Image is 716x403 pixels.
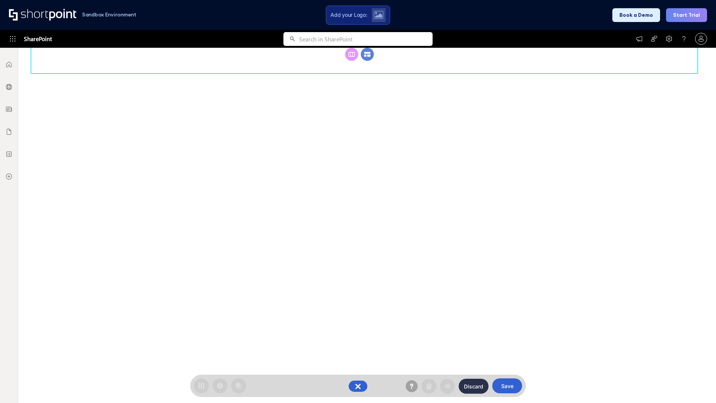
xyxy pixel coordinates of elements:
img: Upload logo [374,11,383,19]
button: Book a Demo [612,8,660,22]
button: Start Trial [666,8,707,22]
h1: Sandbox Environment [82,13,136,17]
iframe: Chat Widget [679,367,716,403]
span: SharePoint [24,30,52,48]
button: Save [492,378,522,393]
button: Discard [459,379,489,394]
span: Add your Logo: [330,12,367,18]
input: Search in SharePoint [299,32,433,46]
